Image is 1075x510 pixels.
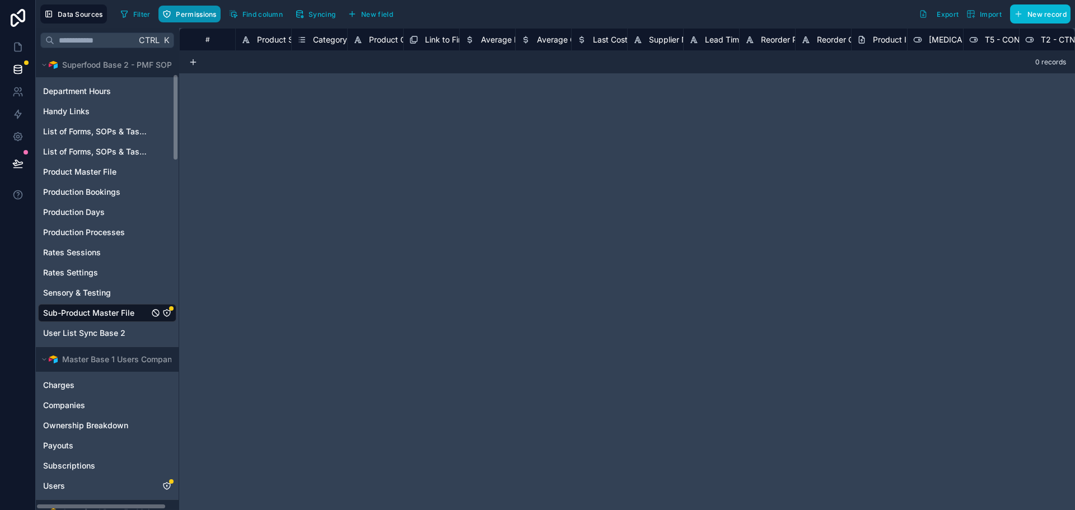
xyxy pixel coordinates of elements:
span: Find column [242,10,283,18]
span: Average Landed Cost [481,34,561,45]
button: Permissions [158,6,220,22]
a: Syncing [291,6,344,22]
button: Filter [116,6,155,22]
span: 0 records [1035,58,1066,67]
span: Last Cost [593,34,628,45]
span: New field [361,10,393,18]
span: Filter [133,10,151,18]
span: Import [980,10,1002,18]
span: Product Images [873,34,931,45]
span: Average Cost [537,34,587,45]
span: Reorder Point [761,34,811,45]
button: Export [915,4,962,24]
span: Link to Finished Good [425,34,504,45]
span: Product Code [369,34,420,45]
span: [MEDICAL_DATA] - NIP LARGE FRESH [929,34,1069,45]
a: Permissions [158,6,225,22]
span: Category [313,34,347,45]
span: Reorder Qty [817,34,862,45]
button: New record [1010,4,1071,24]
button: Import [962,4,1006,24]
span: Permissions [176,10,216,18]
span: New record [1027,10,1067,18]
div: # [188,35,227,44]
span: Ctrl [138,33,161,47]
span: Export [937,10,959,18]
button: Syncing [291,6,339,22]
span: Syncing [309,10,335,18]
button: Find column [225,6,287,22]
span: Lead Time [705,34,744,45]
span: Data Sources [58,10,103,18]
span: Product SKU Name [257,34,328,45]
button: New field [344,6,397,22]
span: K [162,36,170,44]
span: Supplier Name [649,34,703,45]
a: New record [1006,4,1071,24]
button: Data Sources [40,4,107,24]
